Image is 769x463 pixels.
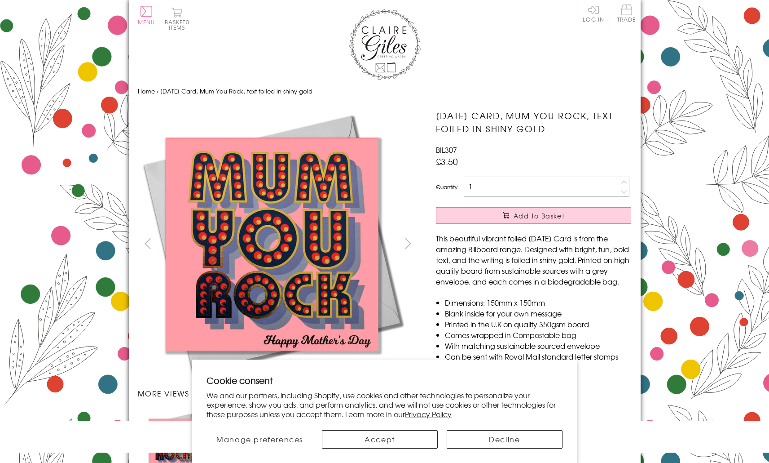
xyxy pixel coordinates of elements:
[138,388,418,399] h3: More views
[349,9,421,80] img: Claire Giles Greetings Cards
[583,4,604,22] a: Log In
[445,329,631,340] li: Comes wrapped in Compostable bag
[436,155,458,168] span: £3.50
[137,109,407,379] img: Mother's Day Card, Mum You Rock, text foiled in shiny gold
[207,391,562,418] p: We and our partners, including Shopify, use cookies and other technologies to personalize your ex...
[436,109,631,135] h1: [DATE] Card, Mum You Rock, text foiled in shiny gold
[617,4,636,24] a: Trade
[436,207,631,224] button: Add to Basket
[138,87,155,95] a: Home
[169,18,189,31] span: 0 items
[138,6,155,25] button: Menu
[418,109,687,379] img: Mother's Day Card, Mum You Rock, text foiled in shiny gold
[157,87,158,95] span: ›
[165,7,189,30] button: Basket0 items
[207,430,313,449] button: Manage preferences
[447,430,562,449] button: Decline
[405,409,452,419] a: Privacy Policy
[398,233,418,254] button: next
[160,87,312,95] span: [DATE] Card, Mum You Rock, text foiled in shiny gold
[138,82,632,101] nav: breadcrumbs
[138,18,155,26] span: Menu
[514,211,565,220] span: Add to Basket
[445,319,631,329] li: Printed in the U.K on quality 350gsm board
[207,374,562,387] h2: Cookie consent
[445,297,631,308] li: Dimensions: 150mm x 150mm
[436,183,457,191] label: Quantity
[436,144,457,155] span: BIL307
[445,308,631,319] li: Blank inside for your own message
[216,434,303,445] span: Manage preferences
[436,233,631,287] p: This beautiful vibrant foiled [DATE] Card is from the amazing Billboard range. Designed with brig...
[138,233,158,254] button: prev
[322,430,438,449] button: Accept
[445,351,631,362] li: Can be sent with Royal Mail standard letter stamps
[617,4,636,22] span: Trade
[445,340,631,351] li: With matching sustainable sourced envelope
